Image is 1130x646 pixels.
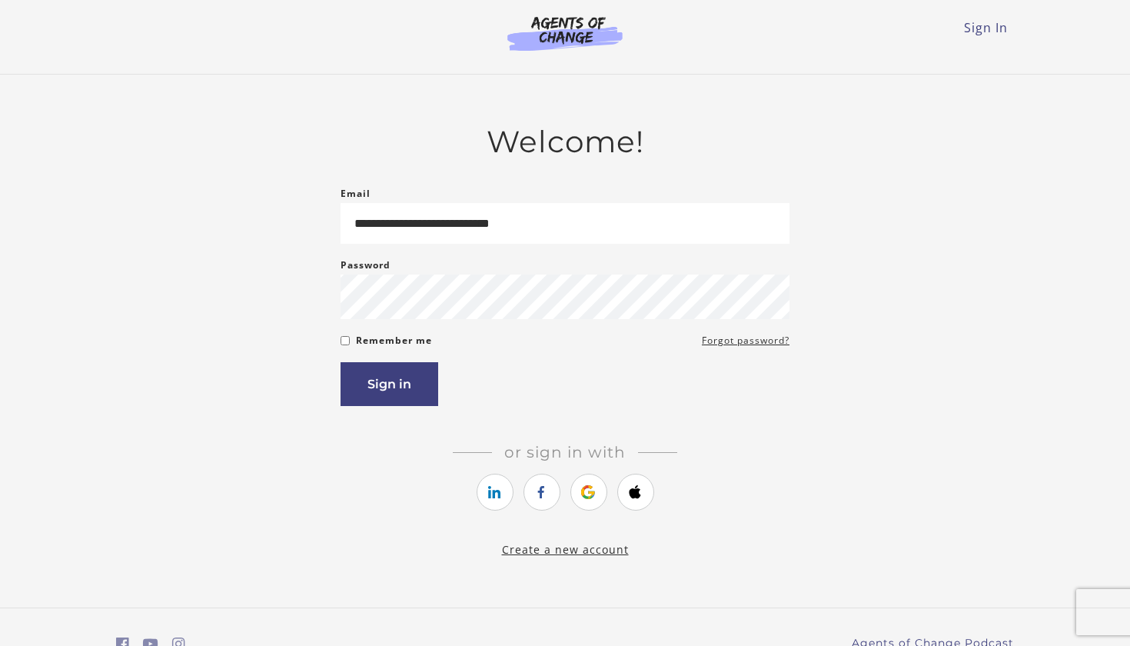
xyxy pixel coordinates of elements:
[617,474,654,511] a: https://courses.thinkific.com/users/auth/apple?ss%5Breferral%5D=&ss%5Buser_return_to%5D=https%3A%...
[702,331,789,350] a: Forgot password?
[492,443,638,461] span: Or sign in with
[523,474,560,511] a: https://courses.thinkific.com/users/auth/facebook?ss%5Breferral%5D=&ss%5Buser_return_to%5D=https%...
[502,542,629,557] a: Create a new account
[356,331,432,350] label: Remember me
[341,124,789,160] h2: Welcome!
[964,19,1008,36] a: Sign In
[341,256,391,275] label: Password
[570,474,607,511] a: https://courses.thinkific.com/users/auth/google?ss%5Breferral%5D=&ss%5Buser_return_to%5D=https%3A...
[477,474,513,511] a: https://courses.thinkific.com/users/auth/linkedin?ss%5Breferral%5D=&ss%5Buser_return_to%5D=https%...
[491,15,639,51] img: Agents of Change Logo
[341,362,438,406] button: Sign in
[341,185,371,203] label: Email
